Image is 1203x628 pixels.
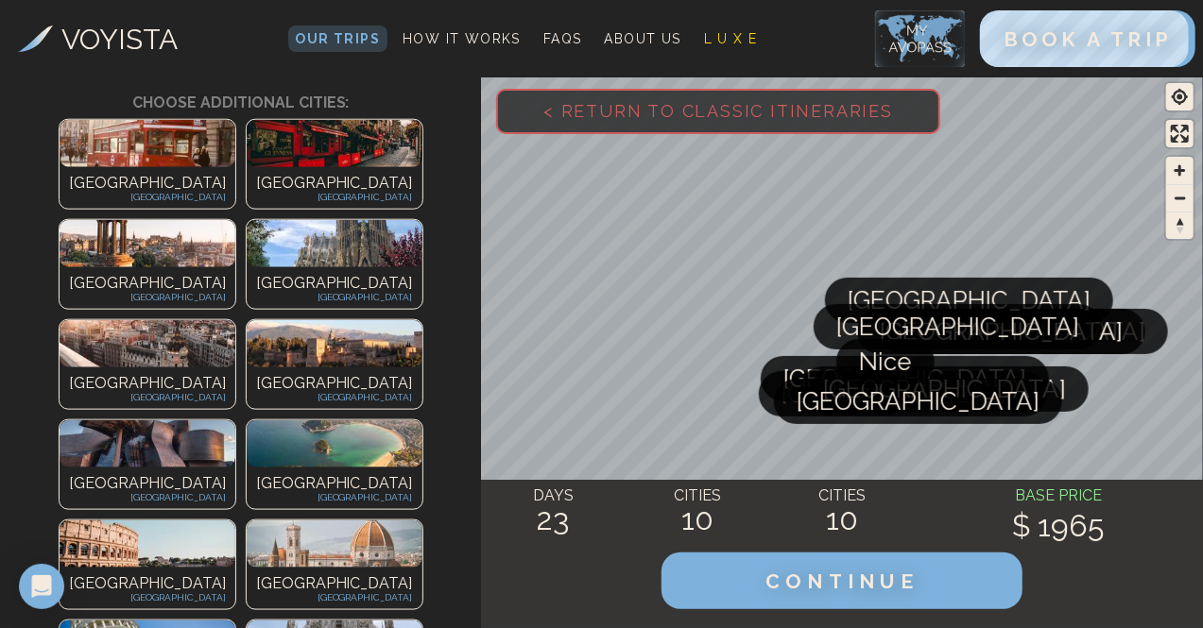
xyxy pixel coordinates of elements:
[980,10,1195,67] button: BOOK A TRIP
[247,520,422,568] img: Photo of undefined
[256,372,413,395] p: [GEOGRAPHIC_DATA]
[247,120,422,167] img: Photo of undefined
[765,569,919,593] span: CONTINUE
[60,320,235,367] img: Photo of undefined
[513,71,923,151] span: < Return to Classic Itineraries
[605,31,681,46] span: About Us
[247,220,422,267] img: Photo of undefined
[823,366,1066,412] span: [GEOGRAPHIC_DATA]
[19,564,64,609] div: Open Intercom Messenger
[481,74,1203,628] canvas: Map
[1166,120,1194,147] button: Enter fullscreen
[980,32,1195,50] a: BOOK A TRIP
[797,379,1040,424] span: [GEOGRAPHIC_DATA]
[395,25,528,52] a: How It Works
[859,339,912,384] span: Nice
[1166,184,1194,212] button: Zoom out
[256,472,413,495] p: [GEOGRAPHIC_DATA]
[914,509,1203,543] h2: $ 1965
[69,472,226,495] p: [GEOGRAPHIC_DATA]
[256,390,413,404] p: [GEOGRAPHIC_DATA]
[1166,185,1194,212] span: Zoom out
[626,484,770,507] h4: CITIES
[770,502,915,536] h2: 10
[543,31,582,46] span: FAQs
[875,10,966,67] img: My Account
[1166,83,1194,110] button: Find my location
[256,590,413,604] p: [GEOGRAPHIC_DATA]
[403,31,521,46] span: How It Works
[662,574,1023,592] a: CONTINUE
[60,520,235,568] img: Photo of undefined
[18,18,179,60] a: VOYISTA
[69,190,226,204] p: [GEOGRAPHIC_DATA]
[1166,157,1194,184] button: Zoom in
[256,172,413,195] p: [GEOGRAPHIC_DATA]
[1166,212,1194,239] button: Reset bearing to north
[60,120,235,167] img: Photo of undefined
[69,290,226,304] p: [GEOGRAPHIC_DATA]
[69,590,226,604] p: [GEOGRAPHIC_DATA]
[69,272,226,295] p: [GEOGRAPHIC_DATA]
[481,502,626,536] h2: 23
[247,320,422,367] img: Photo of undefined
[247,420,422,467] img: Photo of undefined
[256,572,413,595] p: [GEOGRAPHIC_DATA]
[704,31,758,46] span: L U X E
[256,272,413,295] p: [GEOGRAPHIC_DATA]
[69,390,226,404] p: [GEOGRAPHIC_DATA]
[597,25,689,52] a: About Us
[256,190,413,204] p: [GEOGRAPHIC_DATA]
[1004,27,1172,51] span: BOOK A TRIP
[60,420,235,467] img: Photo of undefined
[783,356,1026,401] span: [GEOGRAPHIC_DATA]
[69,490,226,504] p: [GEOGRAPHIC_DATA]
[62,18,179,60] h3: VOYISTA
[496,89,940,134] button: < Return to Classic Itineraries
[69,572,226,595] p: [GEOGRAPHIC_DATA]
[14,73,467,114] h3: Choose additional cities:
[914,484,1203,507] h4: BASE PRICE
[69,172,226,195] p: [GEOGRAPHIC_DATA]
[1166,212,1194,239] span: Reset bearing to north
[662,552,1023,609] button: CONTINUE
[770,484,915,507] h4: CITIES
[60,220,235,267] img: Photo of undefined
[256,290,413,304] p: [GEOGRAPHIC_DATA]
[296,31,381,46] span: Our Trips
[481,484,626,507] h4: DAYS
[288,25,388,52] a: Our Trips
[696,25,765,52] a: L U X E
[536,25,590,52] a: FAQs
[626,502,770,536] h2: 10
[836,304,1079,349] span: [GEOGRAPHIC_DATA]
[18,25,53,52] img: Voyista Logo
[69,372,226,395] p: [GEOGRAPHIC_DATA]
[256,490,413,504] p: [GEOGRAPHIC_DATA]
[848,278,1091,323] span: [GEOGRAPHIC_DATA]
